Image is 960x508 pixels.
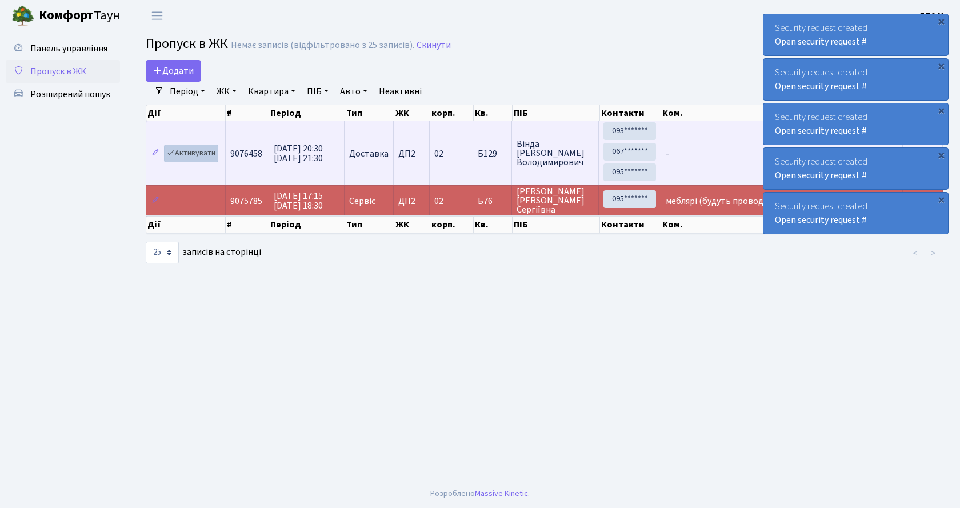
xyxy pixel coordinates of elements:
a: Open security request # [775,125,867,137]
span: Панель управління [30,42,107,55]
th: ПІБ [513,216,600,233]
a: Massive Kinetic [475,487,528,499]
span: - [666,147,669,160]
th: ПІБ [513,105,600,121]
th: ЖК [394,216,430,233]
div: Немає записів (відфільтровано з 25 записів). [231,40,414,51]
span: [DATE] 20:30 [DATE] 21:30 [274,142,323,165]
a: Додати [146,60,201,82]
a: Open security request # [775,169,867,182]
span: Розширений пошук [30,88,110,101]
span: [DATE] 17:15 [DATE] 18:30 [274,190,323,212]
b: Комфорт [39,6,94,25]
th: корп. [430,105,474,121]
th: ЖК [394,105,430,121]
th: Ком. [661,216,903,233]
span: 02 [434,195,443,207]
th: Тип [345,216,394,233]
a: ЖК [212,82,241,101]
span: Пропуск в ЖК [146,34,228,54]
select: записів на сторінці [146,242,179,263]
div: Security request created [763,59,948,100]
th: Кв. [474,105,513,121]
a: Квартира [243,82,300,101]
span: ДП2 [398,197,425,206]
a: Open security request # [775,80,867,93]
span: Таун [39,6,120,26]
th: Період [269,105,345,121]
a: Панель управління [6,37,120,60]
div: Security request created [763,14,948,55]
a: Неактивні [374,82,426,101]
a: ДП2 К. [918,9,946,23]
div: Security request created [763,148,948,189]
th: Кв. [474,216,513,233]
span: Б129 [478,149,507,158]
a: Скинути [417,40,451,51]
a: ПІБ [302,82,333,101]
a: Розширений пошук [6,83,120,106]
th: Контакти [600,105,661,121]
a: Open security request # [775,35,867,48]
b: ДП2 К. [918,10,946,22]
div: × [935,15,947,27]
div: Security request created [763,193,948,234]
a: Пропуск в ЖК [6,60,120,83]
a: Період [165,82,210,101]
th: Дії [146,105,226,121]
th: # [226,216,269,233]
th: корп. [430,216,474,233]
a: Активувати [164,145,218,162]
a: Open security request # [775,214,867,226]
a: Авто [335,82,372,101]
th: Період [269,216,345,233]
span: Додати [153,65,194,77]
span: меблярі (будуть проводити встановлення меблів) орі… [666,195,894,207]
div: × [935,149,947,161]
span: Доставка [349,149,389,158]
th: # [226,105,269,121]
span: [PERSON_NAME] [PERSON_NAME] Сергіївна [517,187,594,214]
span: Сервіс [349,197,375,206]
span: ДП2 [398,149,425,158]
span: 9076458 [230,147,262,160]
div: Розроблено . [430,487,530,500]
div: Security request created [763,103,948,145]
span: Пропуск в ЖК [30,65,86,78]
button: Переключити навігацію [143,6,171,25]
div: × [935,60,947,71]
th: Дії [146,216,226,233]
div: × [935,194,947,205]
span: 02 [434,147,443,160]
img: logo.png [11,5,34,27]
th: Контакти [600,216,661,233]
span: 9075785 [230,195,262,207]
label: записів на сторінці [146,242,261,263]
th: Тип [345,105,394,121]
span: Б76 [478,197,507,206]
div: × [935,105,947,116]
th: Ком. [661,105,903,121]
span: Вінда [PERSON_NAME] Володимирович [517,139,594,167]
